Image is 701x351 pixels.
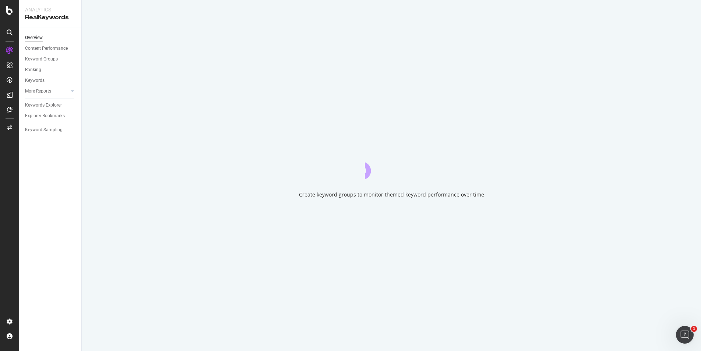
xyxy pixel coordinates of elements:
[365,153,418,179] div: animation
[299,191,484,198] div: Create keyword groups to monitor themed keyword performance over time
[25,45,76,52] a: Content Performance
[25,34,76,42] a: Overview
[25,87,69,95] a: More Reports
[25,126,63,134] div: Keyword Sampling
[25,66,76,74] a: Ranking
[691,326,697,332] span: 1
[25,101,62,109] div: Keywords Explorer
[25,126,76,134] a: Keyword Sampling
[25,112,65,120] div: Explorer Bookmarks
[25,55,58,63] div: Keyword Groups
[25,87,51,95] div: More Reports
[25,6,75,13] div: Analytics
[25,77,45,84] div: Keywords
[25,34,43,42] div: Overview
[25,77,76,84] a: Keywords
[676,326,694,344] iframe: Intercom live chat
[25,45,68,52] div: Content Performance
[25,101,76,109] a: Keywords Explorer
[25,112,76,120] a: Explorer Bookmarks
[25,66,41,74] div: Ranking
[25,13,75,22] div: RealKeywords
[25,55,76,63] a: Keyword Groups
